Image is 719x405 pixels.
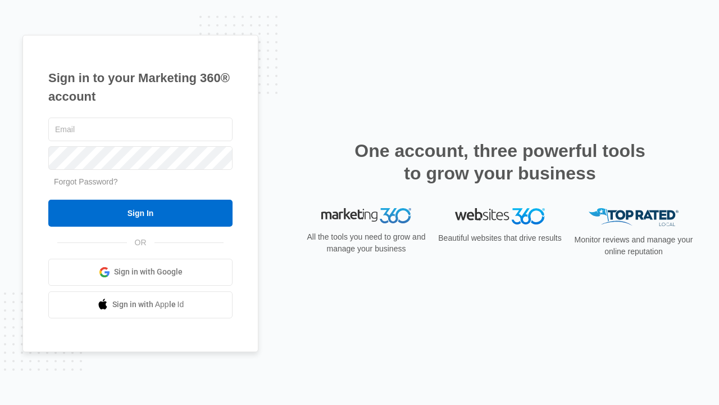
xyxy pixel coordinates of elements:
[112,299,184,310] span: Sign in with Apple Id
[437,232,563,244] p: Beautiful websites that drive results
[114,266,183,278] span: Sign in with Google
[321,208,411,224] img: Marketing 360
[54,177,118,186] a: Forgot Password?
[571,234,697,258] p: Monitor reviews and manage your online reputation
[48,200,233,227] input: Sign In
[48,69,233,106] h1: Sign in to your Marketing 360® account
[455,208,545,224] img: Websites 360
[127,237,154,249] span: OR
[48,259,233,286] a: Sign in with Google
[48,291,233,318] a: Sign in with Apple Id
[303,231,429,255] p: All the tools you need to grow and manage your business
[351,139,649,184] h2: One account, three powerful tools to grow your business
[48,118,233,141] input: Email
[589,208,679,227] img: Top Rated Local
